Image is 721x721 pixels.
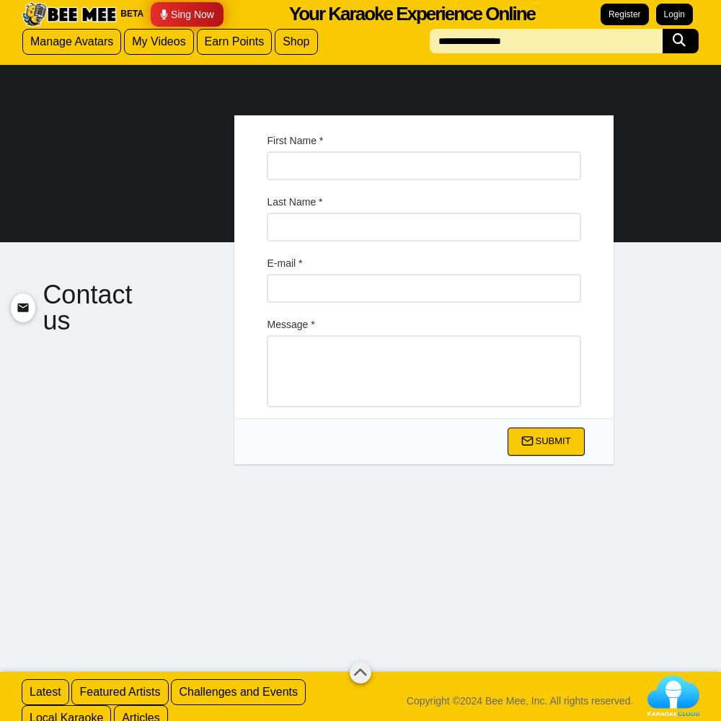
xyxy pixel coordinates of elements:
a: Latest [22,679,69,705]
a: Sing Now [151,2,224,27]
h1: Contact us [11,282,138,334]
a: Challenges and Events [171,679,306,705]
button: Submit [508,428,585,456]
span: BETA [120,8,143,20]
a: Register [601,4,649,25]
div: Your Karaoke Experience Online [289,1,535,27]
span: Copyright ©2024 Bee Mee, Inc. All rights reserved. [407,694,634,708]
label: Last Name * [256,195,591,209]
a: Manage Avatars [22,29,121,55]
a: My Videos [124,29,193,55]
a: Featured Artists [71,679,168,705]
img: Bee Mee [20,1,118,27]
label: First Name * [256,133,591,148]
label: Message * [256,317,591,332]
label: E-mail * [256,256,591,270]
a: Earn Points [197,29,273,55]
a: Login [656,4,693,25]
img: Karaoke%20Cloud%20Logo@3x.png [647,676,699,716]
a: Shop [275,29,317,55]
